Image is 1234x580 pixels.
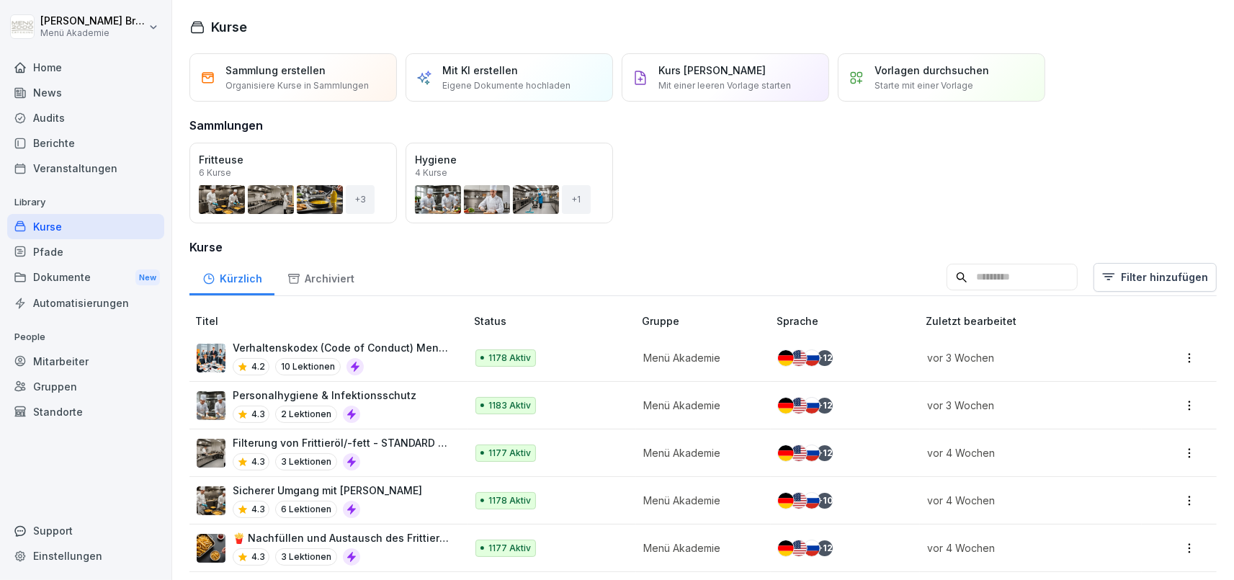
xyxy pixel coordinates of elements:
[875,63,989,78] p: Vorlagen durchsuchen
[233,388,416,403] p: Personalhygiene & Infektionsschutz
[233,530,451,545] p: 🍟 Nachfüllen und Austausch des Frittieröl/-fettes
[488,399,531,412] p: 1183 Aktiv
[189,117,263,134] h3: Sammlungen
[474,313,636,329] p: Status
[197,486,225,515] img: oyzz4yrw5r2vs0n5ee8wihvj.png
[7,374,164,399] a: Gruppen
[643,540,754,556] p: Menü Akademie
[791,493,807,509] img: us.svg
[251,408,265,421] p: 4.3
[7,264,164,291] a: DokumenteNew
[135,269,160,286] div: New
[346,185,375,214] div: + 3
[488,447,531,460] p: 1177 Aktiv
[804,445,820,461] img: ru.svg
[275,406,337,423] p: 2 Lektionen
[488,494,531,507] p: 1178 Aktiv
[275,548,337,566] p: 3 Lektionen
[251,360,265,373] p: 4.2
[927,493,1125,508] p: vor 4 Wochen
[791,540,807,556] img: us.svg
[778,445,794,461] img: de.svg
[7,543,164,568] a: Einstellungen
[274,259,367,295] a: Archiviert
[7,130,164,156] a: Berichte
[233,483,422,498] p: Sicherer Umgang mit [PERSON_NAME]
[658,79,791,92] p: Mit einer leeren Vorlage starten
[7,518,164,543] div: Support
[643,398,754,413] p: Menü Akademie
[817,493,833,509] div: + 10
[189,259,274,295] div: Kürzlich
[927,445,1125,460] p: vor 4 Wochen
[875,79,973,92] p: Starte mit einer Vorlage
[7,191,164,214] p: Library
[225,63,326,78] p: Sammlung erstellen
[233,435,451,450] p: Filterung von Frittieröl/-fett - STANDARD ohne Vito
[406,143,613,223] a: Hygiene4 Kurse+1
[643,445,754,460] p: Menü Akademie
[778,398,794,414] img: de.svg
[7,105,164,130] a: Audits
[189,238,1217,256] h3: Kurse
[275,501,337,518] p: 6 Lektionen
[817,540,833,556] div: + 12
[7,80,164,105] div: News
[791,398,807,414] img: us.svg
[804,398,820,414] img: ru.svg
[804,540,820,556] img: ru.svg
[7,264,164,291] div: Dokumente
[7,214,164,239] a: Kurse
[233,340,451,355] p: Verhaltenskodex (Code of Conduct) Menü 2000
[442,63,518,78] p: Mit KI erstellen
[1094,263,1217,292] button: Filter hinzufügen
[562,185,591,214] div: + 1
[778,493,794,509] img: de.svg
[197,344,225,372] img: hh3kvobgi93e94d22i1c6810.png
[251,503,265,516] p: 4.3
[778,350,794,366] img: de.svg
[7,399,164,424] a: Standorte
[817,445,833,461] div: + 12
[415,169,447,177] p: 4 Kurse
[275,453,337,470] p: 3 Lektionen
[927,350,1125,365] p: vor 3 Wochen
[643,493,754,508] p: Menü Akademie
[7,290,164,316] a: Automatisierungen
[275,358,341,375] p: 10 Lektionen
[7,55,164,80] a: Home
[199,169,231,177] p: 6 Kurse
[189,143,397,223] a: Fritteuse6 Kurse+3
[791,445,807,461] img: us.svg
[658,63,766,78] p: Kurs [PERSON_NAME]
[442,79,571,92] p: Eigene Dokumente hochladen
[927,398,1125,413] p: vor 3 Wochen
[926,313,1142,329] p: Zuletzt bearbeitet
[40,15,146,27] p: [PERSON_NAME] Bruns
[777,313,920,329] p: Sprache
[791,350,807,366] img: us.svg
[7,239,164,264] a: Pfade
[7,349,164,374] a: Mitarbeiter
[251,455,265,468] p: 4.3
[643,350,754,365] p: Menü Akademie
[927,540,1125,556] p: vor 4 Wochen
[488,542,531,555] p: 1177 Aktiv
[197,391,225,420] img: tq1iwfpjw7gb8q143pboqzza.png
[197,439,225,468] img: lnrteyew03wyeg2dvomajll7.png
[195,313,468,329] p: Titel
[804,493,820,509] img: ru.svg
[415,152,604,167] p: Hygiene
[804,350,820,366] img: ru.svg
[642,313,772,329] p: Gruppe
[197,534,225,563] img: cuv45xaybhkpnu38aw8lcrqq.png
